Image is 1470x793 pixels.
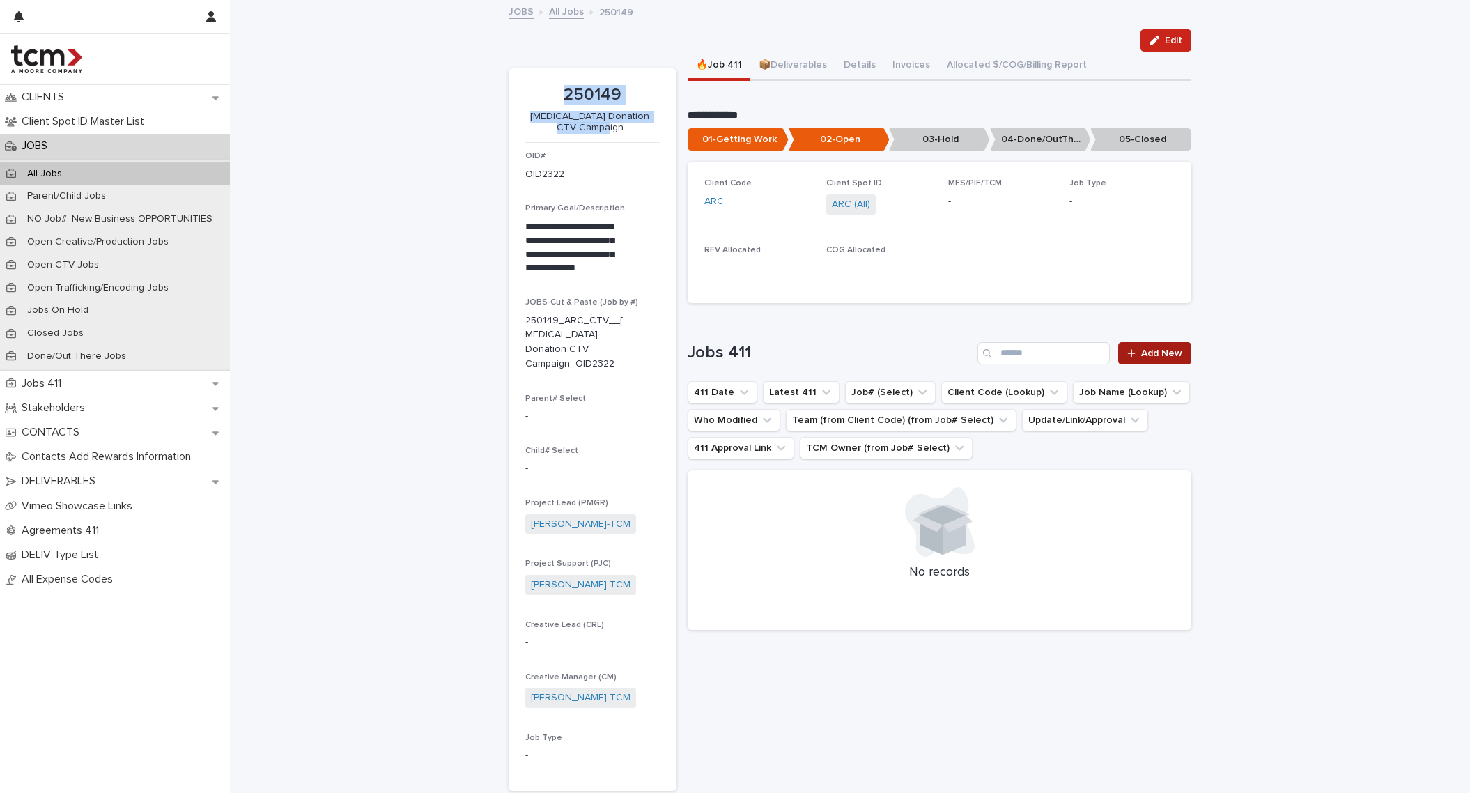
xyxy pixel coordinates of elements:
[789,128,890,151] p: 02-Open
[941,381,1067,403] button: Client Code (Lookup)
[525,461,660,476] p: -
[688,52,750,81] button: 🔥Job 411
[525,560,611,568] span: Project Support (PJC)
[16,548,109,562] p: DELIV Type List
[525,499,608,507] span: Project Lead (PMGR)
[525,734,562,742] span: Job Type
[525,447,578,455] span: Child# Select
[1140,29,1191,52] button: Edit
[16,168,73,180] p: All Jobs
[704,179,752,187] span: Client Code
[832,197,870,212] a: ARC (All)
[16,351,137,362] p: Done/Out There Jobs
[16,426,91,439] p: CONTACTS
[531,691,630,705] a: [PERSON_NAME]-TCM
[525,111,654,134] p: [MEDICAL_DATA] Donation CTV Campaign
[16,401,96,415] p: Stakeholders
[16,305,100,316] p: Jobs On Hold
[16,377,72,390] p: Jobs 411
[826,246,885,254] span: COG Allocated
[525,748,660,763] p: -
[977,342,1110,364] input: Search
[826,179,882,187] span: Client Spot ID
[531,578,630,592] a: [PERSON_NAME]-TCM
[1069,194,1175,209] p: -
[525,394,586,403] span: Parent# Select
[948,179,1002,187] span: MES/PIF/TCM
[688,409,780,431] button: Who Modified
[763,381,840,403] button: Latest 411
[16,500,144,513] p: Vimeo Showcase Links
[525,204,625,213] span: Primary Goal/Description
[704,261,810,275] p: -
[845,381,936,403] button: Job# (Select)
[16,282,180,294] p: Open Trafficking/Encoding Jobs
[16,259,110,271] p: Open CTV Jobs
[889,128,990,151] p: 03-Hold
[1165,36,1182,45] span: Edit
[525,152,546,160] span: OID#
[531,517,630,532] a: [PERSON_NAME]-TCM
[704,246,761,254] span: REV Allocated
[599,3,633,19] p: 250149
[525,409,660,424] p: -
[688,343,972,363] h1: Jobs 411
[549,3,584,19] a: All Jobs
[509,3,534,19] a: JOBS
[750,52,835,81] button: 📦Deliverables
[16,190,117,202] p: Parent/Child Jobs
[525,636,660,650] p: -
[16,450,202,463] p: Contacts Add Rewards Information
[11,45,82,73] img: 4hMmSqQkux38exxPVZHQ
[704,565,1175,580] p: No records
[16,573,124,586] p: All Expense Codes
[16,524,110,537] p: Agreements 411
[1069,179,1106,187] span: Job Type
[525,621,604,629] span: Creative Lead (CRL)
[1141,348,1182,358] span: Add New
[16,236,180,248] p: Open Creative/Production Jobs
[990,128,1091,151] p: 04-Done/OutThere
[704,194,724,209] a: ARC
[525,314,626,371] p: 250149_ARC_CTV__[MEDICAL_DATA] Donation CTV Campaign_OID2322
[16,213,224,225] p: NO Job#: New Business OPPORTUNITIES
[826,261,931,275] p: -
[16,115,155,128] p: Client Spot ID Master List
[884,52,938,81] button: Invoices
[525,298,638,307] span: JOBS-Cut & Paste (Job by #)
[688,381,757,403] button: 411 Date
[938,52,1095,81] button: Allocated $/COG/Billing Report
[1118,342,1191,364] a: Add New
[525,673,617,682] span: Creative Manager (CM)
[800,437,973,459] button: TCM Owner (from Job# Select)
[1073,381,1190,403] button: Job Name (Lookup)
[688,437,794,459] button: 411 Approval Link
[1090,128,1191,151] p: 05-Closed
[1022,409,1148,431] button: Update/Link/Approval
[948,194,1053,209] p: -
[16,139,59,153] p: JOBS
[16,475,107,488] p: DELIVERABLES
[835,52,884,81] button: Details
[16,328,95,339] p: Closed Jobs
[16,91,75,104] p: CLIENTS
[525,85,660,105] p: 250149
[688,128,789,151] p: 01-Getting Work
[525,167,564,182] p: OID2322
[786,409,1016,431] button: Team (from Client Code) (from Job# Select)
